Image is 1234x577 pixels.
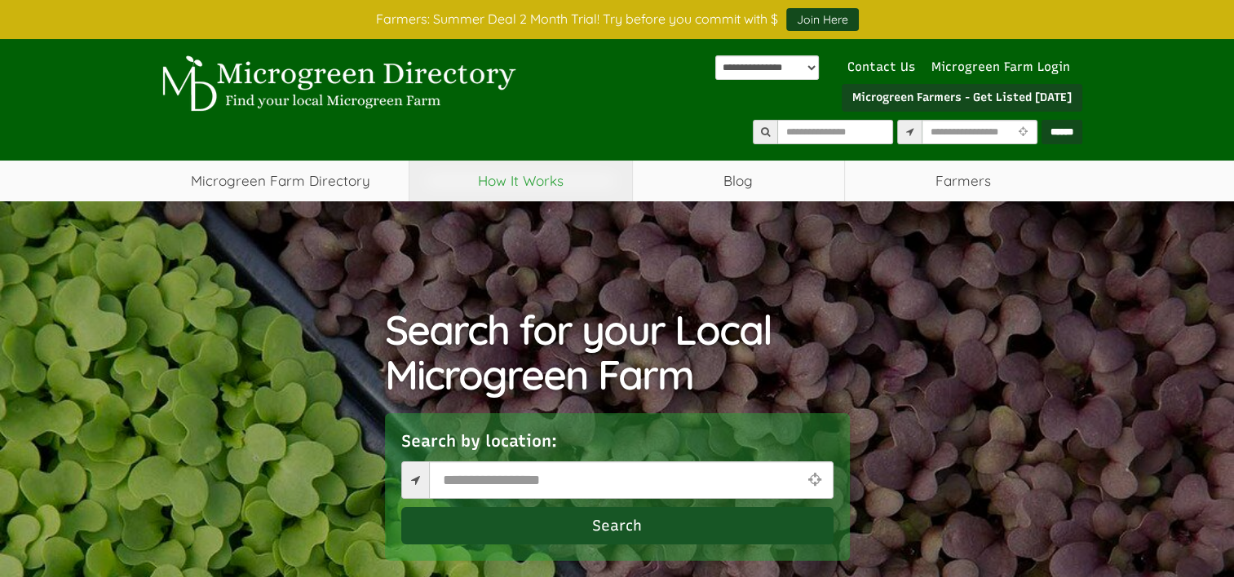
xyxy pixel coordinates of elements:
[385,307,850,397] h1: Search for your Local Microgreen Farm
[153,55,520,112] img: Microgreen Directory
[401,429,557,453] label: Search by location:
[153,161,409,201] a: Microgreen Farm Directory
[140,8,1095,31] div: Farmers: Summer Deal 2 Month Trial! Try before you commit with $
[715,55,819,80] div: Powered by
[409,161,632,201] a: How It Works
[803,472,825,487] i: Use Current Location
[839,59,923,74] a: Contact Us
[715,55,819,80] select: Language Translate Widget
[633,161,844,201] a: Blog
[931,59,1078,74] a: Microgreen Farm Login
[1015,127,1032,138] i: Use Current Location
[786,8,859,31] a: Join Here
[401,507,834,544] button: Search
[845,161,1082,201] span: Farmers
[842,84,1082,112] a: Microgreen Farmers - Get Listed [DATE]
